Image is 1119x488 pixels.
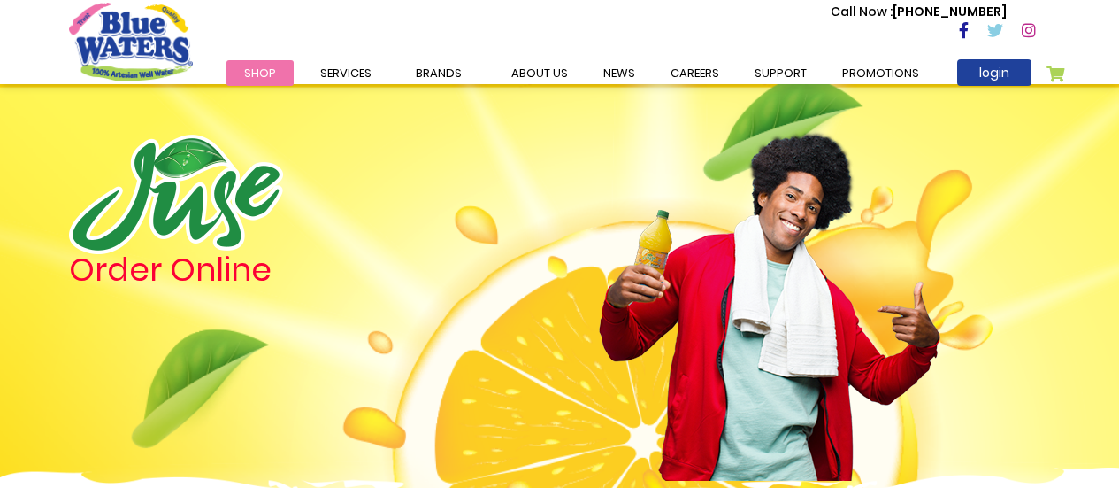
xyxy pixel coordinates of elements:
[244,65,276,81] span: Shop
[586,60,653,86] a: News
[320,65,372,81] span: Services
[69,3,193,81] a: store logo
[824,60,937,86] a: Promotions
[597,102,942,481] img: man.png
[831,3,893,20] span: Call Now :
[494,60,586,86] a: about us
[831,3,1007,21] p: [PHONE_NUMBER]
[69,135,283,254] img: logo
[653,60,737,86] a: careers
[957,59,1031,86] a: login
[69,254,463,286] h4: Order Online
[737,60,824,86] a: support
[416,65,462,81] span: Brands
